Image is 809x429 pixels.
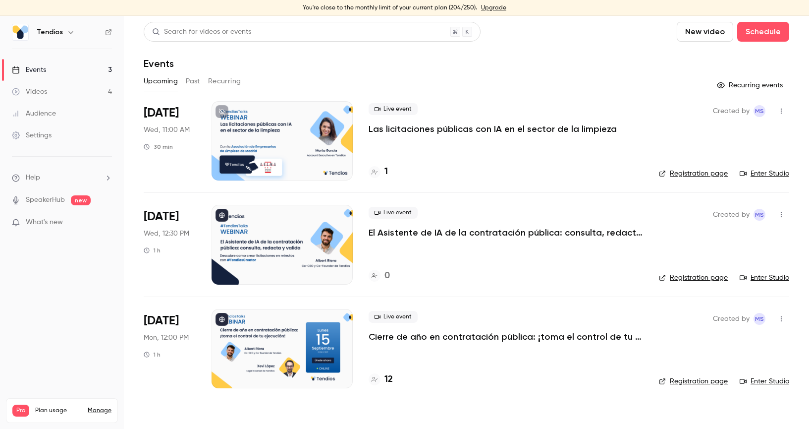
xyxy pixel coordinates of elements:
a: Enter Studio [740,169,789,179]
a: Enter Studio [740,273,789,283]
div: 1 h [144,246,161,254]
span: [DATE] [144,105,179,121]
div: Settings [12,130,52,140]
div: Sep 10 Wed, 12:30 PM (Europe/Madrid) [144,205,196,284]
h6: Tendios [37,27,63,37]
span: Pro [12,405,29,417]
span: [DATE] [144,313,179,329]
h4: 1 [384,165,388,179]
a: El Asistente de IA de la contratación pública: consulta, redacta y valida. [369,227,643,239]
div: Sep 15 Mon, 12:00 PM (Europe/Madrid) [144,309,196,388]
span: new [71,195,91,205]
span: Wed, 12:30 PM [144,229,189,239]
a: Manage [88,407,111,415]
h1: Events [144,58,174,69]
li: help-dropdown-opener [12,173,112,183]
h4: 0 [384,269,390,283]
a: Cierre de año en contratación pública: ¡toma el control de tu ejecución! [369,331,643,343]
div: Audience [12,109,56,119]
a: 1 [369,165,388,179]
span: Plan usage [35,407,82,415]
button: Recurring [208,73,241,89]
div: 30 min [144,143,173,151]
span: Wed, 11:00 AM [144,125,190,135]
span: MS [755,209,764,221]
a: 12 [369,373,393,386]
span: Created by [713,313,750,325]
span: Maria Serra [754,313,765,325]
a: Registration page [659,273,728,283]
span: Help [26,173,40,183]
span: What's new [26,217,63,228]
a: Enter Studio [740,376,789,386]
a: Las licitaciones públicas con IA en el sector de la limpieza [369,123,617,135]
a: Registration page [659,169,728,179]
span: Live event [369,103,418,115]
div: Videos [12,87,47,97]
a: Registration page [659,376,728,386]
button: Schedule [737,22,789,42]
button: New video [677,22,733,42]
div: 1 h [144,351,161,359]
div: Search for videos or events [152,27,251,37]
a: SpeakerHub [26,195,65,205]
div: Sep 10 Wed, 11:00 AM (Europe/Madrid) [144,101,196,181]
span: MS [755,105,764,117]
span: Live event [369,311,418,323]
button: Upcoming [144,73,178,89]
div: Events [12,65,46,75]
span: MS [755,313,764,325]
button: Recurring events [712,77,789,93]
button: Past [186,73,200,89]
span: Maria Serra [754,105,765,117]
span: Maria Serra [754,209,765,221]
span: Live event [369,207,418,219]
a: Upgrade [481,4,506,12]
a: 0 [369,269,390,283]
img: Tendios [12,24,28,40]
span: Created by [713,105,750,117]
span: Mon, 12:00 PM [144,333,189,343]
h4: 12 [384,373,393,386]
span: Created by [713,209,750,221]
span: [DATE] [144,209,179,225]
